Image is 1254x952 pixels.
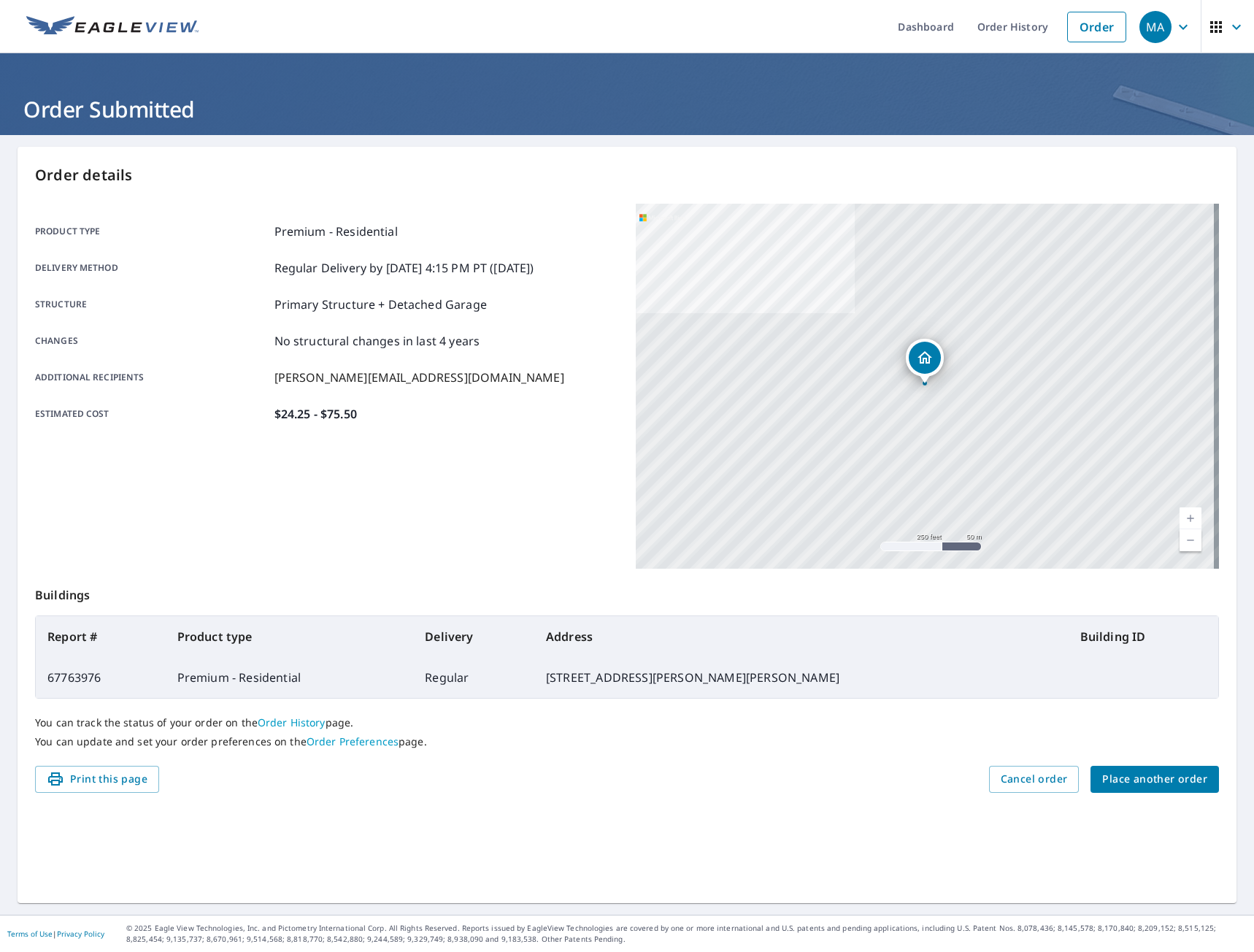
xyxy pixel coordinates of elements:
[906,339,944,384] div: Dropped pin, building 1, Residential property, 31 Huntley Ct Sterling, VA 20165
[57,929,104,939] a: Privacy Policy
[35,259,269,277] p: Delivery method
[126,923,1247,945] p: © 2025 Eagle View Technologies, Inc. and Pictometry International Corp. All Rights Reserved. Repo...
[1102,770,1207,788] span: Place another order
[26,16,199,38] img: EV Logo
[274,259,534,277] p: Regular Delivery by [DATE] 4:15 PM PT ([DATE])
[1180,529,1201,551] a: Current Level 17, Zoom Out
[989,766,1080,793] button: Cancel order
[1139,11,1172,43] div: MA
[307,734,399,748] a: Order Preferences
[35,296,269,313] p: Structure
[7,929,53,939] a: Terms of Use
[35,405,269,423] p: Estimated cost
[35,716,1219,729] p: You can track the status of your order on the page.
[274,296,487,313] p: Primary Structure + Detached Garage
[7,929,104,938] p: |
[1180,507,1201,529] a: Current Level 17, Zoom In
[18,94,1236,124] h1: Order Submitted
[1067,12,1126,42] a: Order
[166,657,414,698] td: Premium - Residential
[1090,766,1219,793] button: Place another order
[534,657,1069,698] td: [STREET_ADDRESS][PERSON_NAME][PERSON_NAME]
[413,657,534,698] td: Regular
[274,223,398,240] p: Premium - Residential
[47,770,147,788] span: Print this page
[35,569,1219,615] p: Buildings
[35,223,269,240] p: Product type
[258,715,326,729] a: Order History
[274,405,357,423] p: $24.25 - $75.50
[35,332,269,350] p: Changes
[36,616,166,657] th: Report #
[1001,770,1068,788] span: Cancel order
[534,616,1069,657] th: Address
[1069,616,1218,657] th: Building ID
[36,657,166,698] td: 67763976
[166,616,414,657] th: Product type
[35,164,1219,186] p: Order details
[35,735,1219,748] p: You can update and set your order preferences on the page.
[413,616,534,657] th: Delivery
[35,766,159,793] button: Print this page
[274,332,480,350] p: No structural changes in last 4 years
[274,369,564,386] p: [PERSON_NAME][EMAIL_ADDRESS][DOMAIN_NAME]
[35,369,269,386] p: Additional recipients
